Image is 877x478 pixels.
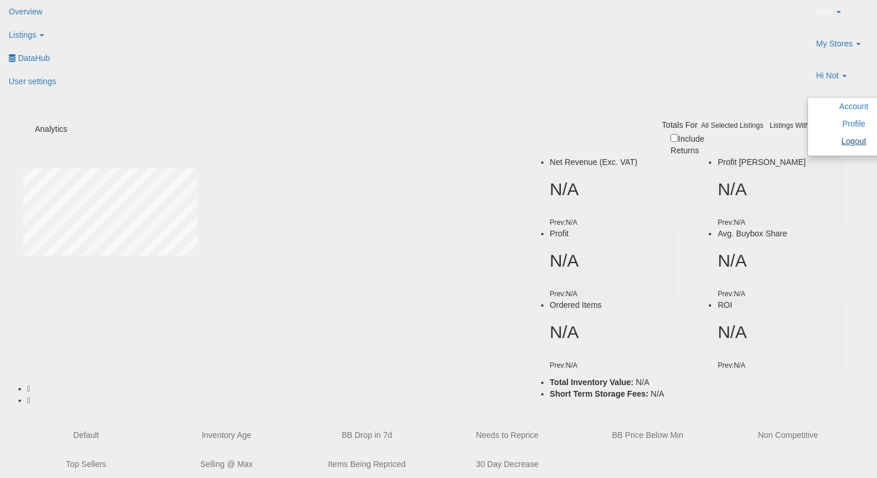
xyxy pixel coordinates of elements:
h2: N/A [717,322,845,342]
b: Short Term Storage Fees: [550,389,648,398]
h2: N/A [717,179,845,199]
small: Prev: N/A [717,290,745,298]
a: My Stores [807,32,877,64]
span: ROI [717,300,732,310]
small: Prev: N/A [550,361,578,369]
span: Profit [PERSON_NAME] [717,157,806,167]
span: Hi Not [816,70,839,81]
small: Prev: N/A [717,361,745,369]
button: Inventory Age [164,423,289,447]
h2: N/A [550,251,677,270]
span: DataHub [18,53,50,63]
a: Hi Not [807,64,877,96]
h2: N/A [550,179,677,199]
span: Profit [550,229,569,238]
div: Include Returns [662,132,726,156]
small: Prev: N/A [550,290,578,298]
li: N/A [550,376,845,388]
a: Account [839,102,869,111]
span: My Stores [816,38,853,49]
a: Profile [842,119,865,128]
span: Ordered Items [550,300,601,310]
button: Listings With Cost [766,119,829,132]
button: All Selected Listings [698,119,767,132]
button: Needs to Reprice [444,423,570,447]
span: Avg. Buybox Share [717,229,787,238]
button: Selling @ Max [164,452,289,476]
span: Net Revenue (Exc. VAT) [550,157,637,167]
button: BB Price Below Min [585,423,711,447]
small: Prev: N/A [717,218,745,227]
button: Top Sellers [23,452,149,476]
span: Help [816,6,833,17]
small: Prev: N/A [550,218,578,227]
span: N/A [651,389,664,398]
button: Default [23,423,149,447]
h5: Analytics [35,125,224,134]
a: Logout [842,136,867,146]
h2: N/A [550,322,677,342]
span: Overview [9,7,42,16]
span: Listings [9,30,36,39]
button: 30 Day Decrease [444,452,570,476]
b: Total Inventory Value: [550,378,633,387]
h2: N/A [717,251,845,270]
button: Non Competitive [725,423,851,447]
div: Totals For [662,119,697,131]
button: Items Being Repriced [304,452,430,476]
button: BB Drop in 7d [304,423,430,447]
